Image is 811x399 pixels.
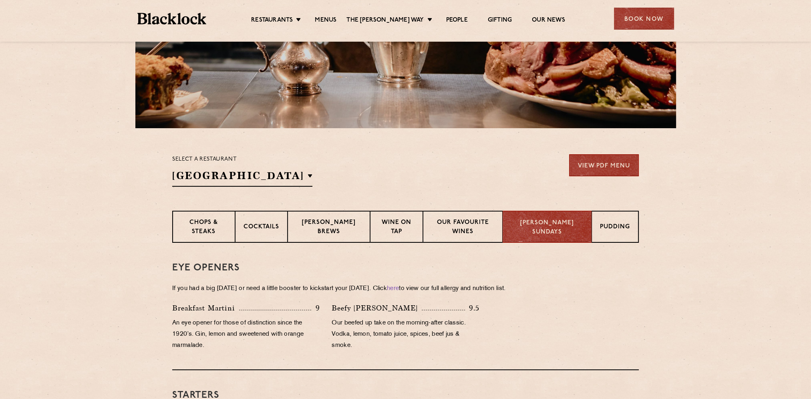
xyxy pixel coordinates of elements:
a: Restaurants [251,16,293,25]
p: Beefy [PERSON_NAME] [332,302,422,314]
a: The [PERSON_NAME] Way [346,16,424,25]
p: Our favourite wines [431,218,495,237]
p: Pudding [600,223,630,233]
p: Wine on Tap [378,218,414,237]
a: Our News [532,16,565,25]
a: People [446,16,468,25]
h3: Eye openers [172,263,639,273]
a: Menus [315,16,336,25]
p: [PERSON_NAME] Sundays [511,219,583,237]
p: If you had a big [DATE] or need a little booster to kickstart your [DATE]. Click to view our full... [172,283,639,294]
p: Cocktails [244,223,279,233]
h2: [GEOGRAPHIC_DATA] [172,169,312,187]
p: An eye opener for those of distinction since the 1920’s. Gin, lemon and sweetened with orange mar... [172,318,320,351]
p: 9 [311,303,320,313]
p: Breakfast Martini [172,302,239,314]
div: Book Now [614,8,674,30]
p: [PERSON_NAME] Brews [296,218,362,237]
img: BL_Textured_Logo-footer-cropped.svg [137,13,207,24]
p: 9.5 [465,303,479,313]
a: here [387,286,399,292]
a: Gifting [488,16,512,25]
p: Our beefed up take on the morning-after classic. Vodka, lemon, tomato juice, spices, beef jus & s... [332,318,479,351]
p: Chops & Steaks [181,218,227,237]
p: Select a restaurant [172,154,312,165]
a: View PDF Menu [569,154,639,176]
